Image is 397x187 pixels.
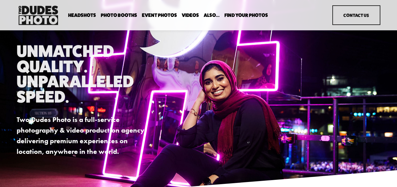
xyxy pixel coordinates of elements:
[17,43,151,104] h1: Unmatched Quality. Unparalleled Speed.
[204,13,220,18] span: Also...
[224,12,268,18] a: folder dropdown
[332,5,380,25] a: Contact Us
[101,13,137,18] span: Photo Booths
[182,12,199,18] a: Videos
[204,12,220,18] a: folder dropdown
[17,115,146,156] strong: Two Dudes Photo is a full-service photography & video production agency delivering premium experi...
[101,12,137,18] a: folder dropdown
[17,4,60,27] img: Two Dudes Photo | Headshots, Portraits &amp; Photo Booths
[142,12,177,18] a: Event Photos
[68,13,96,18] span: Headshots
[224,13,268,18] span: Find Your Photos
[68,12,96,18] a: folder dropdown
